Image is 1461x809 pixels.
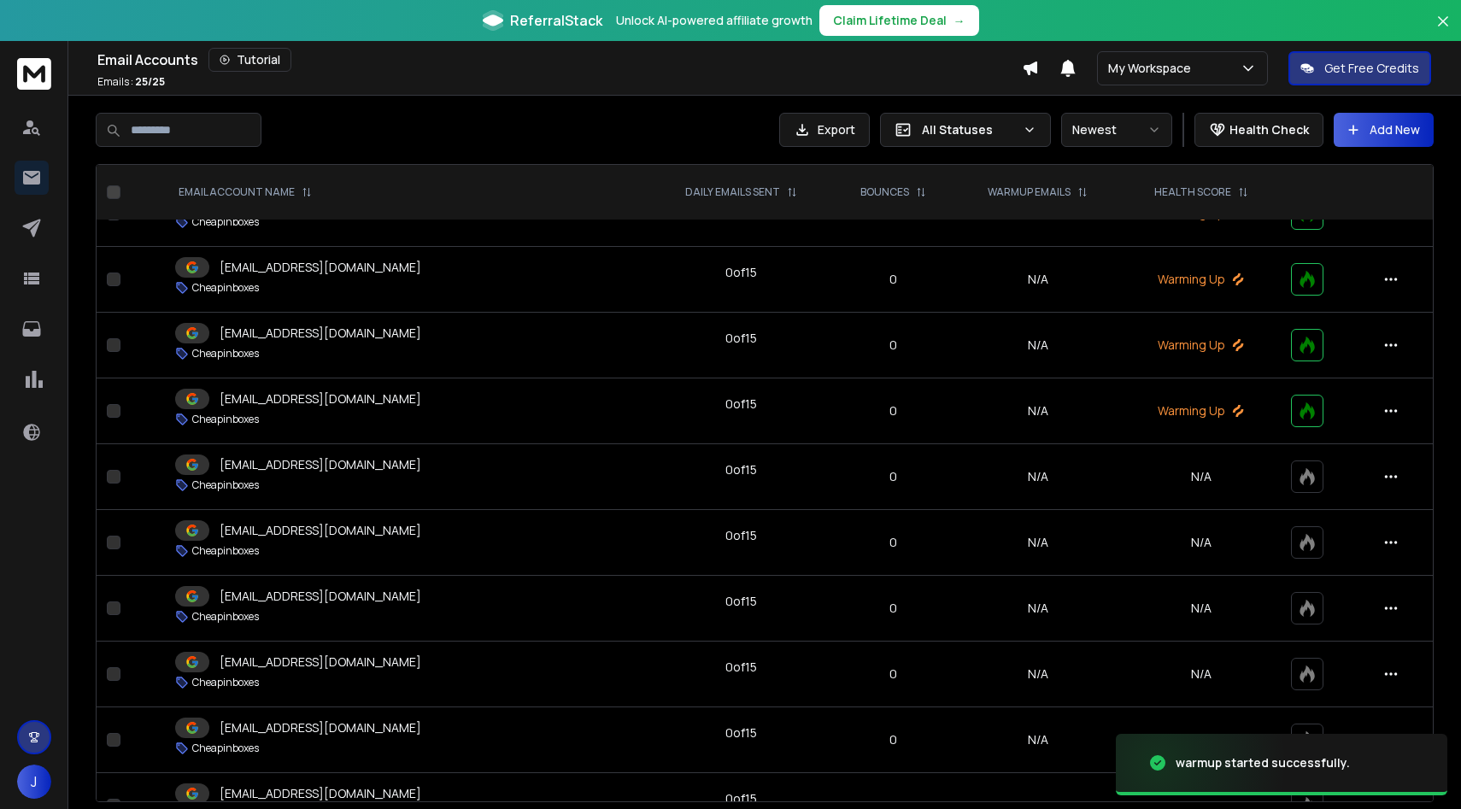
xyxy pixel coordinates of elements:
[220,785,421,802] p: [EMAIL_ADDRESS][DOMAIN_NAME]
[1132,600,1270,617] p: N/A
[1176,754,1350,771] div: warmup started successfully.
[220,522,421,539] p: [EMAIL_ADDRESS][DOMAIN_NAME]
[220,654,421,671] p: [EMAIL_ADDRESS][DOMAIN_NAME]
[192,742,259,755] p: Cheapinboxes
[819,5,979,36] button: Claim Lifetime Deal→
[988,185,1071,199] p: WARMUP EMAILS
[1108,60,1198,77] p: My Workspace
[842,731,944,748] p: 0
[97,48,1022,72] div: Email Accounts
[220,390,421,407] p: [EMAIL_ADDRESS][DOMAIN_NAME]
[1154,185,1231,199] p: HEALTH SCORE
[725,659,757,676] div: 0 of 15
[842,665,944,683] p: 0
[510,10,602,31] span: ReferralStack
[208,48,291,72] button: Tutorial
[192,676,259,689] p: Cheapinboxes
[725,593,757,610] div: 0 of 15
[192,610,259,624] p: Cheapinboxes
[1061,113,1172,147] button: Newest
[220,259,421,276] p: [EMAIL_ADDRESS][DOMAIN_NAME]
[1432,10,1454,51] button: Close banner
[954,510,1121,576] td: N/A
[1334,113,1434,147] button: Add New
[17,765,51,799] button: J
[954,707,1121,773] td: N/A
[97,75,165,89] p: Emails :
[1229,121,1309,138] p: Health Check
[779,113,870,147] button: Export
[685,185,780,199] p: DAILY EMAILS SENT
[192,413,259,426] p: Cheapinboxes
[842,534,944,551] p: 0
[954,444,1121,510] td: N/A
[842,337,944,354] p: 0
[192,215,259,229] p: Cheapinboxes
[1132,402,1270,419] p: Warming Up
[1194,113,1323,147] button: Health Check
[842,402,944,419] p: 0
[1132,665,1270,683] p: N/A
[725,790,757,807] div: 0 of 15
[954,313,1121,378] td: N/A
[192,478,259,492] p: Cheapinboxes
[135,74,165,89] span: 25 / 25
[725,461,757,478] div: 0 of 15
[1132,534,1270,551] p: N/A
[725,396,757,413] div: 0 of 15
[860,185,909,199] p: BOUNCES
[954,576,1121,642] td: N/A
[725,527,757,544] div: 0 of 15
[922,121,1016,138] p: All Statuses
[192,544,259,558] p: Cheapinboxes
[1132,468,1270,485] p: N/A
[616,12,813,29] p: Unlock AI-powered affiliate growth
[220,719,421,736] p: [EMAIL_ADDRESS][DOMAIN_NAME]
[179,185,312,199] div: EMAIL ACCOUNT NAME
[1132,271,1270,288] p: Warming Up
[220,588,421,605] p: [EMAIL_ADDRESS][DOMAIN_NAME]
[192,347,259,361] p: Cheapinboxes
[842,600,944,617] p: 0
[1324,60,1419,77] p: Get Free Credits
[1288,51,1431,85] button: Get Free Credits
[842,468,944,485] p: 0
[954,247,1121,313] td: N/A
[192,281,259,295] p: Cheapinboxes
[220,456,421,473] p: [EMAIL_ADDRESS][DOMAIN_NAME]
[954,642,1121,707] td: N/A
[842,271,944,288] p: 0
[954,378,1121,444] td: N/A
[725,724,757,742] div: 0 of 15
[1132,337,1270,354] p: Warming Up
[725,330,757,347] div: 0 of 15
[725,264,757,281] div: 0 of 15
[953,12,965,29] span: →
[220,325,421,342] p: [EMAIL_ADDRESS][DOMAIN_NAME]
